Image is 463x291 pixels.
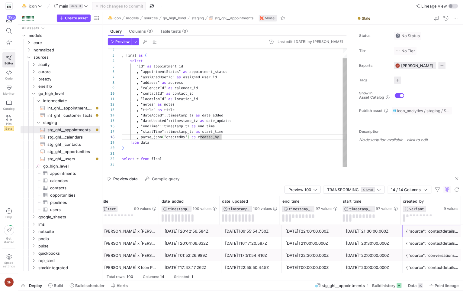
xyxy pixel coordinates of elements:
[198,135,219,139] span: created_by
[50,199,93,206] span: pipelines​​​​​​​​​
[177,75,181,80] span: as
[215,16,254,20] span: stg_ghl__appointments
[21,206,100,213] div: Press SPACE to select this row.
[21,177,100,184] a: calendars​​​​​​​​​
[50,170,93,177] span: appointments​​​​​​​​​
[52,2,90,10] button: maindefault
[47,148,93,155] span: stg_ghl__opportunities​​​​​​​​​​
[162,80,166,85] span: as
[182,29,188,33] span: (0)
[21,155,100,162] a: stg_ghl__users​​​​​​​​​​
[108,123,114,129] div: 16
[108,80,114,85] div: 8
[168,96,172,101] span: as
[69,4,83,8] span: default
[114,177,138,181] span: Preview data
[422,4,447,8] span: Lineage view
[108,38,132,45] button: Preview
[21,112,100,119] a: int_ghl__customer_facts​​​​​​​​​​
[38,264,99,271] span: stackintegrated
[4,237,14,244] span: Get started
[21,177,100,184] div: Press SPACE to select this row.
[391,187,423,192] span: 14 / 14 Columns
[141,102,156,107] span: "notes"
[122,53,124,58] span: ,
[108,113,114,118] div: 14
[137,135,139,139] span: ,
[7,15,16,20] div: 325
[396,48,415,53] span: No Tier
[158,107,162,112] span: as
[141,69,181,74] span: "appointmentStatus"
[137,86,139,90] span: ,
[427,280,462,291] button: Point lineage
[47,134,93,141] span: stg_ghl__calendars​​​​​​​​​​
[168,80,183,85] span: address
[50,206,93,213] span: users​​​​​​​​​
[108,91,114,96] div: 10
[225,237,278,249] div: [DATE]T16:17:20.587Z
[2,52,15,67] a: Editor
[21,199,100,206] a: pipelines​​​​​​​​​
[141,135,162,139] span: parse_json
[21,148,100,155] a: stg_ghl__opportunities​​​​​​​​​​
[137,129,139,134] span: ,
[137,102,139,107] span: ,
[141,140,149,145] span: data
[46,280,66,291] button: Build
[3,107,15,110] span: Catalog
[75,283,104,288] span: Build scheduler
[225,225,278,237] div: [DATE]T09:55:54.750Z
[265,16,276,20] span: Model
[160,29,188,33] span: Table tests
[108,134,114,140] div: 18
[444,207,458,211] span: 9 values
[38,76,99,83] span: breezy
[137,80,139,85] span: ,
[5,77,13,80] span: Code
[108,47,114,53] div: 2
[38,68,99,75] span: aurora
[143,15,159,22] button: sources
[202,113,223,118] span: date_added
[137,64,145,69] span: "id"
[47,112,93,119] span: int_ghl__customer_facts​​​​​​​​​​
[253,207,272,211] span: 100 values
[193,207,211,211] span: 100 values
[22,26,39,30] div: All assets
[198,124,215,129] span: end_time
[67,280,107,291] button: Build scheduler
[141,75,175,80] span: "assignedUserId"
[2,276,15,289] button: GF
[191,124,196,129] span: as
[108,151,114,156] div: 21
[152,177,179,181] span: Compile query
[21,170,100,177] div: Press SPACE to select this row.
[2,223,15,246] button: Getstarted
[108,162,114,167] div: 23
[21,141,100,148] div: Press SPACE to select this row.
[285,225,339,237] div: [DATE]T22:00:00.000Z
[164,113,168,118] span: ::
[108,74,114,80] div: 7
[228,207,250,211] span: TIMESTAMP_TZ
[2,67,15,83] a: Code
[137,75,139,80] span: ,
[191,16,204,20] span: staging
[34,54,99,61] span: sources
[406,280,426,291] button: Data1K
[141,86,166,90] span: "calendarId"
[3,92,15,95] span: Monitor
[21,2,44,10] button: 🐣icon
[392,107,452,115] button: icon_analytics / staging / STG_GHL__APPOINTMENTS
[139,53,143,58] span: as
[2,113,15,133] a: PRsBeta
[21,141,100,148] a: stg_ghl__contacts​​​​​​​​​​
[2,83,15,98] a: Monitor
[200,118,204,123] span: as
[196,129,200,134] span: as
[359,34,389,38] span: Status
[122,156,134,161] span: select
[50,177,93,184] span: calendars​​​​​​​​​
[21,191,100,199] a: opportunities​​​​​​​​​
